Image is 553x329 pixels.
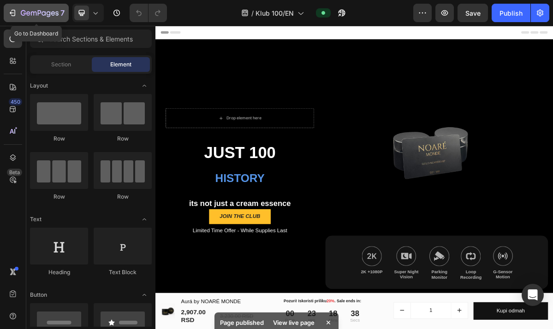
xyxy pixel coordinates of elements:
[94,135,152,143] div: Row
[137,212,152,227] span: Toggle open
[492,4,530,22] button: Publish
[137,78,152,93] span: Toggle open
[220,318,264,327] p: Page published
[30,268,88,276] div: Heading
[30,215,42,223] span: Text
[130,4,167,22] div: Undo/Redo
[7,169,22,176] div: Beta
[522,284,544,306] div: Open Intercom Messenger
[30,135,88,143] div: Row
[30,82,48,90] span: Layout
[4,4,69,22] button: 7
[30,291,47,299] span: Button
[465,9,481,17] span: Save
[268,316,320,329] div: View live page
[30,29,152,48] input: Search Sections & Elements
[256,8,294,18] span: Klub 100/EN
[60,7,65,18] p: 7
[94,193,152,201] div: Row
[9,98,22,106] div: 450
[94,268,152,276] div: Text Block
[458,4,488,22] button: Save
[296,36,488,292] img: gempages_567141902302839849-cbcc8844-fb18-4731-8624-ac01e7711b59.jpg
[155,26,553,329] iframe: Design area
[30,193,88,201] div: Row
[499,8,523,18] div: Publish
[251,8,254,18] span: /
[137,288,152,302] span: Toggle open
[110,60,131,69] span: Element
[51,60,71,69] span: Section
